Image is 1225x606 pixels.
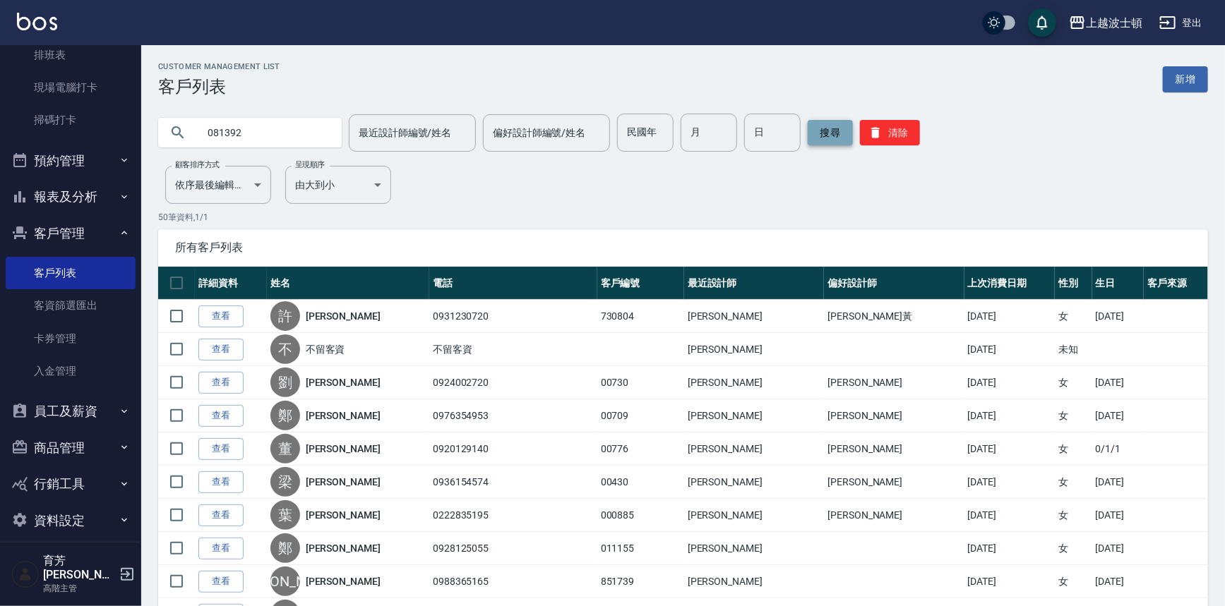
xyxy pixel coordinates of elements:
[6,257,136,289] a: 客戶列表
[860,120,920,145] button: 清除
[1092,532,1145,565] td: [DATE]
[429,300,597,333] td: 0931230720
[165,166,271,204] div: 依序最後編輯時間
[597,399,684,432] td: 00709
[1092,565,1145,598] td: [DATE]
[1092,399,1145,432] td: [DATE]
[964,432,1056,466] td: [DATE]
[6,393,136,430] button: 員工及薪資
[429,565,597,598] td: 0988365165
[158,62,280,71] h2: Customer Management List
[597,267,684,300] th: 客戶編號
[198,372,244,394] a: 查看
[198,471,244,493] a: 查看
[1144,267,1208,300] th: 客戶來源
[597,432,684,466] td: 00776
[964,532,1056,565] td: [DATE]
[6,178,136,215] button: 報表及分析
[198,571,244,593] a: 查看
[6,322,136,355] a: 卡券管理
[175,159,220,170] label: 顧客排序方式
[306,541,381,555] a: [PERSON_NAME]
[267,267,429,300] th: 姓名
[17,13,57,30] img: Logo
[285,166,391,204] div: 由大到小
[684,432,824,466] td: [PERSON_NAME]
[195,267,267,300] th: 詳細資料
[824,432,964,466] td: [PERSON_NAME]
[1163,66,1208,92] a: 新增
[198,339,244,360] a: 查看
[6,143,136,179] button: 預約管理
[684,300,824,333] td: [PERSON_NAME]
[429,432,597,466] td: 0920129140
[964,399,1056,432] td: [DATE]
[684,366,824,399] td: [PERSON_NAME]
[429,333,597,366] td: 不留客資
[270,301,300,331] div: 許
[306,375,381,389] a: [PERSON_NAME]
[964,333,1056,366] td: [DATE]
[684,565,824,598] td: [PERSON_NAME]
[1055,300,1092,333] td: 女
[198,438,244,460] a: 查看
[429,466,597,499] td: 0936154574
[6,215,136,252] button: 客戶管理
[306,309,381,323] a: [PERSON_NAME]
[306,408,381,423] a: [PERSON_NAME]
[597,300,684,333] td: 730804
[1055,532,1092,565] td: 女
[824,300,964,333] td: [PERSON_NAME]黃
[429,532,597,565] td: 0928125055
[175,241,1191,255] span: 所有客戶列表
[270,467,300,497] div: 梁
[1092,499,1145,532] td: [DATE]
[1055,466,1092,499] td: 女
[198,114,330,152] input: 搜尋關鍵字
[597,565,684,598] td: 851739
[964,366,1056,399] td: [DATE]
[808,120,853,145] button: 搜尋
[306,574,381,588] a: [PERSON_NAME]
[597,366,684,399] td: 00730
[198,305,244,327] a: 查看
[684,466,824,499] td: [PERSON_NAME]
[6,502,136,539] button: 資料設定
[6,39,136,71] a: 排班表
[684,399,824,432] td: [PERSON_NAME]
[158,77,280,97] h3: 客戶列表
[1086,14,1142,32] div: 上越波士頓
[6,355,136,387] a: 入金管理
[43,554,115,582] h5: 育芳[PERSON_NAME]
[270,334,300,364] div: 不
[1055,499,1092,532] td: 女
[964,267,1056,300] th: 上次消費日期
[270,368,300,397] div: 劉
[43,582,115,595] p: 高階主管
[429,499,597,532] td: 0222835195
[198,538,244,559] a: 查看
[1055,267,1092,300] th: 性別
[1055,399,1092,432] td: 女
[270,566,300,596] div: [PERSON_NAME]
[1028,8,1056,37] button: save
[824,267,964,300] th: 偏好設計師
[1055,565,1092,598] td: 女
[6,104,136,136] a: 掃碼打卡
[306,342,345,356] a: 不留客資
[306,508,381,522] a: [PERSON_NAME]
[270,500,300,530] div: 葉
[306,475,381,489] a: [PERSON_NAME]
[964,300,1056,333] td: [DATE]
[429,267,597,300] th: 電話
[597,499,684,532] td: 000885
[1154,10,1208,36] button: 登出
[11,560,40,588] img: Person
[1063,8,1148,37] button: 上越波士頓
[1092,366,1145,399] td: [DATE]
[6,289,136,322] a: 客資篩選匯出
[1092,300,1145,333] td: [DATE]
[1092,466,1145,499] td: [DATE]
[597,532,684,565] td: 011155
[1092,432,1145,466] td: 0/1/1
